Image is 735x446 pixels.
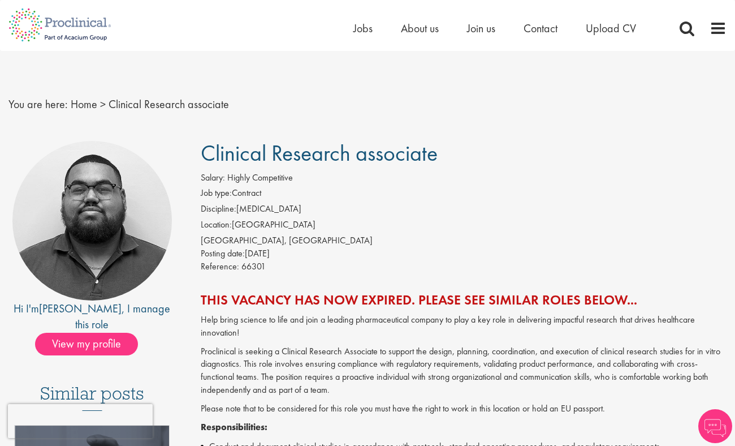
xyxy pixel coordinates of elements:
span: > [100,97,106,111]
li: [MEDICAL_DATA] [201,203,727,218]
div: [GEOGRAPHIC_DATA], [GEOGRAPHIC_DATA] [201,234,727,247]
h3: Similar posts [40,384,144,411]
span: Clinical Research associate [201,139,438,168]
strong: Responsibilities: [201,421,267,433]
label: Job type: [201,187,232,200]
p: Help bring science to life and join a leading pharmaceutical company to play a key role in delive... [201,314,727,340]
p: Please note that to be considered for this role you must have the right to work in this location ... [201,402,727,415]
a: About us [401,21,439,36]
img: imeage of recruiter Ashley Bennett [12,141,172,301]
a: Jobs [353,21,373,36]
label: Location: [201,218,232,231]
span: You are here: [8,97,68,111]
div: [DATE] [201,247,727,260]
li: Contract [201,187,727,203]
label: Salary: [201,171,225,185]
span: View my profile [35,333,138,355]
a: Upload CV [586,21,636,36]
a: Contact [524,21,557,36]
li: [GEOGRAPHIC_DATA] [201,218,727,234]
a: breadcrumb link [71,97,97,111]
iframe: reCAPTCHA [8,404,153,438]
h2: This vacancy has now expired. Please see similar roles below... [201,293,727,307]
label: Reference: [201,260,239,273]
a: [PERSON_NAME] [39,301,122,316]
div: Hi I'm , I manage this role [8,301,175,333]
span: Highly Competitive [227,171,293,183]
a: Join us [467,21,495,36]
p: Proclinical is seeking a Clinical Research Associate to support the design, planning, coordinatio... [201,345,727,397]
img: Chatbot [698,409,732,443]
span: 66301 [241,260,266,272]
a: View my profile [35,335,149,350]
span: Clinical Research associate [109,97,229,111]
label: Discipline: [201,203,236,216]
span: Posting date: [201,247,245,259]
